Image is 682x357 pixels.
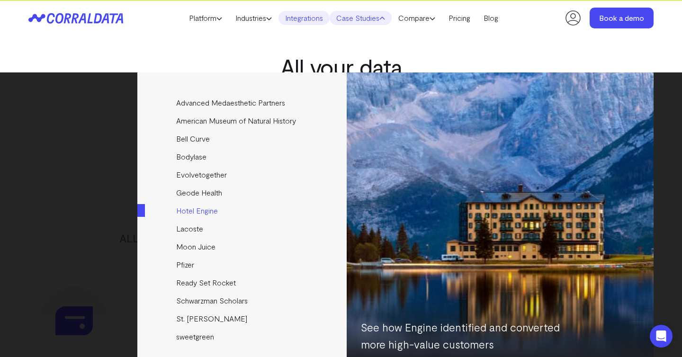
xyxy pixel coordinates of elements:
[137,292,348,310] a: Schwarzman Scholars
[137,238,348,256] a: Moon Juice
[137,310,348,328] a: St. [PERSON_NAME]
[192,54,490,105] h1: All your data in one actionable place
[137,148,348,166] a: Bodylase
[477,11,505,25] a: Blog
[442,11,477,25] a: Pricing
[137,328,348,346] a: sweetgreen
[137,94,348,112] a: Advanced Medaesthetic Partners
[137,220,348,238] a: Lacoste
[137,256,348,274] a: Pfizer
[137,184,348,202] a: Geode Health
[330,11,392,25] a: Case Studies
[278,11,330,25] a: Integrations
[392,11,442,25] a: Compare
[137,202,348,220] a: Hotel Engine
[229,11,278,25] a: Industries
[182,11,229,25] a: Platform
[650,325,673,348] div: Open Intercom Messenger
[137,166,348,184] a: Evolvetogether
[361,319,574,353] p: See how Engine identified and converted more high-value customers
[590,8,654,28] a: Book a demo
[137,130,348,148] a: Bell Curve
[137,274,348,292] a: Ready Set Rocket
[137,112,348,130] a: American Museum of Natural History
